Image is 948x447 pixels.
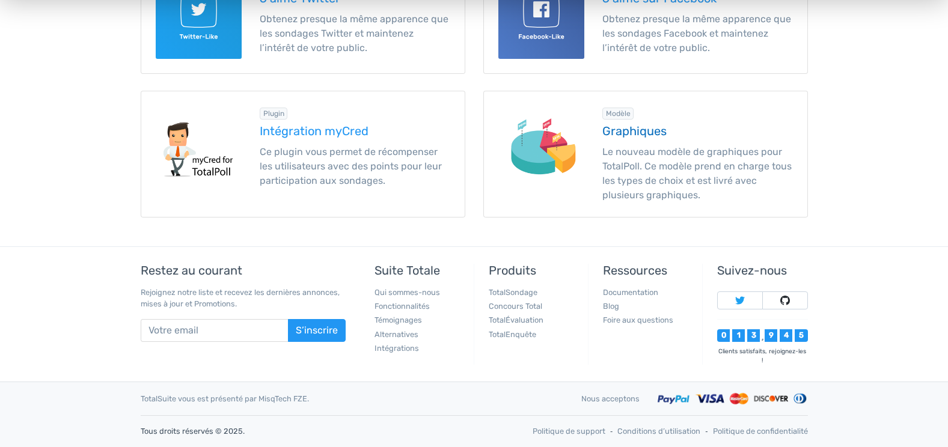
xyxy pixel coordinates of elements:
img: Graphiques pour TotalPoll [498,106,584,192]
div: 0 [717,329,730,342]
div: TotalSuite vous est présenté par MisqTech FZE. [132,393,572,404]
a: Témoignages [375,315,422,324]
a: Foire aux questions [603,315,673,324]
h5: Produits [489,264,579,277]
div: Nous acceptons [572,393,649,404]
a: Alternatives [375,330,418,339]
p: Obtenez presque la même apparence que les sondages Facebook et maintenez l’intérêt de votre public. [602,12,793,55]
a: Politique de confidentialité [713,425,808,437]
a: Conditions d’utilisation [617,425,700,437]
a: TotalÉvaluation [489,315,543,324]
h5: myCred integration plugin for TotalPoll [260,124,450,138]
h5: Suivez-nous [717,264,807,277]
span: ‐ [705,425,708,437]
img: Modes de paiement acceptés [658,392,808,406]
img: Intégration de myCred pour TotalPoll [156,106,242,192]
a: TotalSondage [489,288,537,297]
a: Graphiques pour TotalPoll Modèle Graphiques Le nouveau modèle de graphiques pour TotalPoll. Ce mo... [483,91,808,217]
span: ‐ [610,425,613,437]
div: 4 [780,329,792,342]
input: Votre email [141,319,289,342]
div: 9 [765,329,777,342]
p: Obtenez presque la même apparence que les sondages Twitter et maintenez l’intérêt de votre public. [260,12,450,55]
a: Fonctionnalités [375,302,430,311]
div: Clients satisfaits, rejoignez-les ! [717,347,807,365]
div: Modèle [602,108,634,120]
a: Intégration de myCred pour TotalPoll Plugin Intégration myCred Ce plugin vous permet de récompens... [141,91,465,217]
img: Suivez TotalSuite sur Github [780,296,790,305]
h5: Ressources [603,264,693,277]
h5: Suite Totale [375,264,465,277]
a: Qui sommes-nous [375,288,440,297]
div: 5 [795,329,807,342]
div: , [760,334,765,342]
p: Ce plugin vous permet de récompenser les utilisateurs avec des points pour leur participation aux... [260,145,450,188]
button: S’inscrire [288,319,346,342]
div: 3 [747,329,760,342]
a: Documentation [603,288,658,297]
h5: Restez au courant [141,264,346,277]
a: Blog [603,302,619,311]
div: Plugin [260,108,288,120]
p: Le nouveau modèle de graphiques pour TotalPoll. Ce modèle prend en charge tous les types de choix... [602,145,793,202]
a: Intégrations [375,344,419,353]
div: 1 [732,329,745,342]
h5: Charts template for TotalPoll [602,124,793,138]
p: Tous droits réservés © 2025. [141,425,465,437]
img: Suivez TotalSuite sur Twitter [735,296,745,305]
a: Concours Total [489,302,542,311]
p: Rejoignez notre liste et recevez les dernières annonces, mises à jour et Promotions. [141,287,346,309]
a: Politique de support [533,425,605,437]
a: TotalEnquête [489,330,536,339]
